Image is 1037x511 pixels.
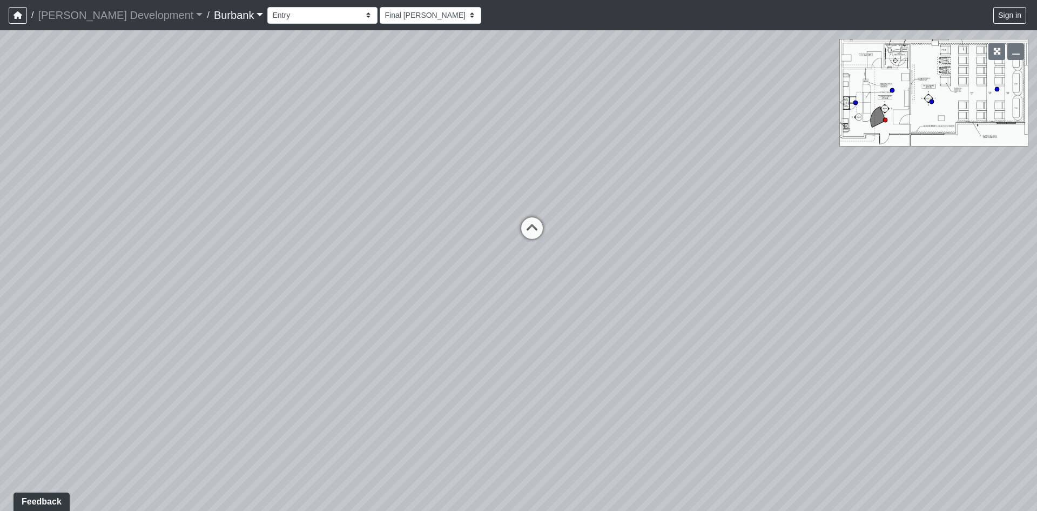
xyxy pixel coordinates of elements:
span: / [203,4,213,26]
a: [PERSON_NAME] Development [38,4,203,26]
a: Burbank [214,4,264,26]
iframe: Ybug feedback widget [8,489,72,511]
span: / [27,4,38,26]
button: Sign in [993,7,1026,24]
